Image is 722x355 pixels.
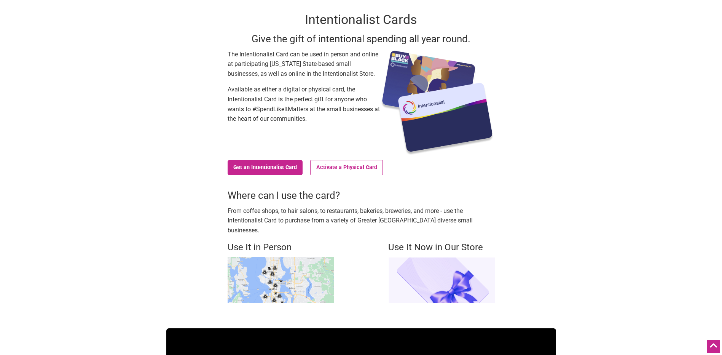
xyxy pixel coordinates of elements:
[228,32,495,46] h3: Give the gift of intentional spending all year round.
[228,206,495,235] p: From coffee shops, to hair salons, to restaurants, bakeries, breweries, and more - use the Intent...
[310,160,383,175] a: Activate a Physical Card
[388,257,495,303] img: Intentionalist Store
[228,50,380,79] p: The Intentionalist Card can be used in person and online at participating [US_STATE] State-based ...
[228,11,495,29] h1: Intentionalist Cards
[228,160,303,175] a: Get an Intentionalist Card
[707,340,720,353] div: Scroll Back to Top
[228,241,334,254] h4: Use It in Person
[380,50,495,156] img: Intentionalist Card
[388,241,495,254] h4: Use It Now in Our Store
[228,189,495,202] h3: Where can I use the card?
[228,85,380,123] p: Available as either a digital or physical card, the Intentionalist Card is the perfect gift for a...
[228,257,334,303] img: Buy Black map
